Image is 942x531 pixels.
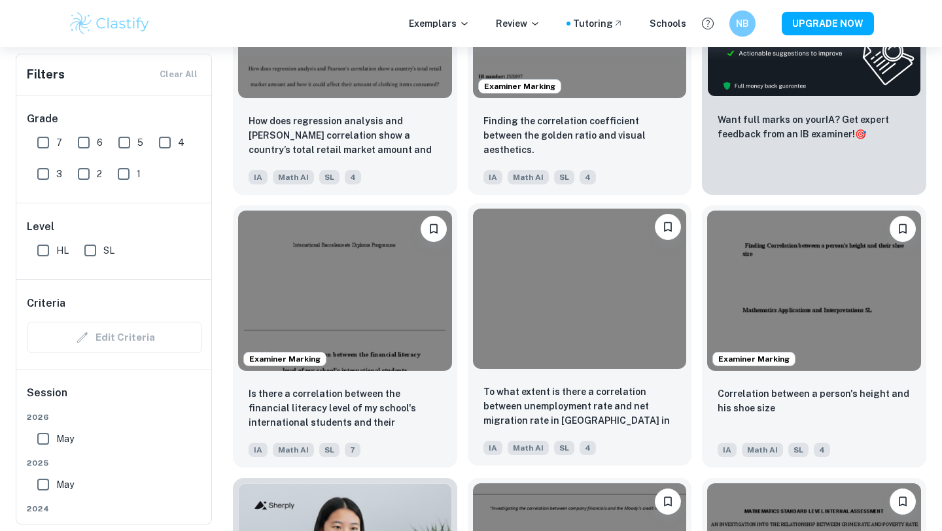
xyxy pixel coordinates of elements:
span: 7 [345,443,360,457]
span: IA [718,443,737,457]
h6: Filters [27,65,65,84]
a: BookmarkTo what extent is there a correlation between unemployment rate and net migration rate in... [468,205,692,468]
button: NB [729,10,756,37]
span: SL [554,170,574,184]
button: Bookmark [890,216,916,242]
span: 5 [137,135,143,150]
span: SL [319,443,340,457]
span: Examiner Marking [713,353,795,365]
button: Bookmark [890,488,916,515]
span: 1 [137,167,141,181]
a: Examiner MarkingBookmarkIs there a correlation between the financial literacy level of my school'... [233,205,457,468]
span: 4 [580,170,596,184]
div: Criteria filters are unavailable when searching by topic [27,322,202,353]
span: May [56,432,74,446]
span: 2024 [27,503,202,515]
p: To what extent is there a correlation between unemployment rate and net migration rate in Poland ... [483,385,676,429]
p: Correlation between a person's height and his shoe size [718,386,911,415]
p: How does regression analysis and Pearson's correlation show a country’s total retail market amoun... [249,114,442,158]
span: 3 [56,167,62,181]
h6: Session [27,385,202,411]
span: 2026 [27,411,202,423]
img: Clastify logo [68,10,151,37]
span: 🎯 [855,129,866,139]
p: Is there a correlation between the financial literacy level of my school's international students... [249,386,442,431]
span: 4 [580,441,596,455]
span: IA [249,170,268,184]
span: SL [103,243,114,258]
img: Math AI IA example thumbnail: Is there a correlation between the finan [238,211,452,371]
span: Math AI [508,441,549,455]
img: Math AI IA example thumbnail: Correlation between a person's height an [707,211,921,371]
p: Exemplars [409,16,470,31]
span: IA [249,443,268,457]
p: Review [496,16,540,31]
h6: Criteria [27,296,65,311]
span: HL [56,243,69,258]
p: Finding the correlation coefficient between the golden ratio and visual aesthetics. [483,114,676,157]
span: 4 [814,443,830,457]
h6: Grade [27,111,202,127]
span: 4 [178,135,184,150]
span: 7 [56,135,62,150]
span: May [56,477,74,492]
p: Want full marks on your IA ? Get expert feedback from an IB examiner! [718,112,911,141]
button: Help and Feedback [697,12,719,35]
a: Tutoring [573,16,623,31]
span: 6 [97,135,103,150]
span: Math AI [742,443,783,457]
span: 4 [345,170,361,184]
span: Math AI [273,170,314,184]
h6: Level [27,219,202,235]
span: SL [788,443,809,457]
span: 2025 [27,457,202,469]
a: Examiner MarkingBookmarkCorrelation between a person's height and his shoe sizeIAMath AISL4 [702,205,926,468]
span: SL [554,441,574,455]
img: Math AI IA example thumbnail: To what extent is there a correlation be [473,209,687,369]
span: Examiner Marking [479,80,561,92]
button: UPGRADE NOW [782,12,874,35]
span: Examiner Marking [244,353,326,365]
button: Bookmark [421,216,447,242]
button: Bookmark [655,488,681,515]
span: IA [483,170,502,184]
span: SL [319,170,340,184]
button: Bookmark [655,214,681,240]
a: Schools [650,16,686,31]
h6: NB [735,16,750,31]
span: Math AI [508,170,549,184]
span: 2 [97,167,102,181]
span: IA [483,441,502,455]
span: Math AI [273,443,314,457]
